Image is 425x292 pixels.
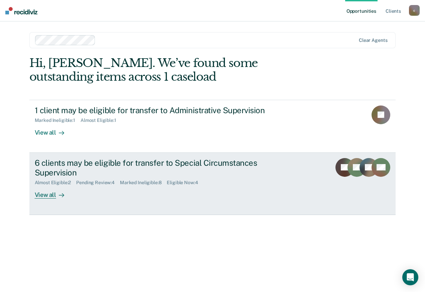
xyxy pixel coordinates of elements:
div: 6 clients may be eligible for transfer to Special Circumstances Supervision [35,158,269,177]
div: View all [35,186,72,199]
div: Open Intercom Messenger [402,269,418,285]
div: Clear agents [359,38,387,43]
div: Pending Review : 4 [76,180,120,186]
div: Almost Eligible : 1 [81,118,122,123]
div: View all [35,123,72,136]
img: Recidiviz [5,7,37,14]
div: Eligible Now : 4 [167,180,203,186]
div: 1 client may be eligible for transfer to Administrative Supervision [35,105,269,115]
a: 1 client may be eligible for transfer to Administrative SupervisionMarked Ineligible:1Almost Elig... [29,100,396,153]
button: c [409,5,420,16]
div: Hi, [PERSON_NAME]. We’ve found some outstanding items across 1 caseload [29,56,322,84]
div: Marked Ineligible : 8 [120,180,167,186]
div: Almost Eligible : 2 [35,180,77,186]
a: 6 clients may be eligible for transfer to Special Circumstances SupervisionAlmost Eligible:2Pendi... [29,153,396,215]
div: Marked Ineligible : 1 [35,118,81,123]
